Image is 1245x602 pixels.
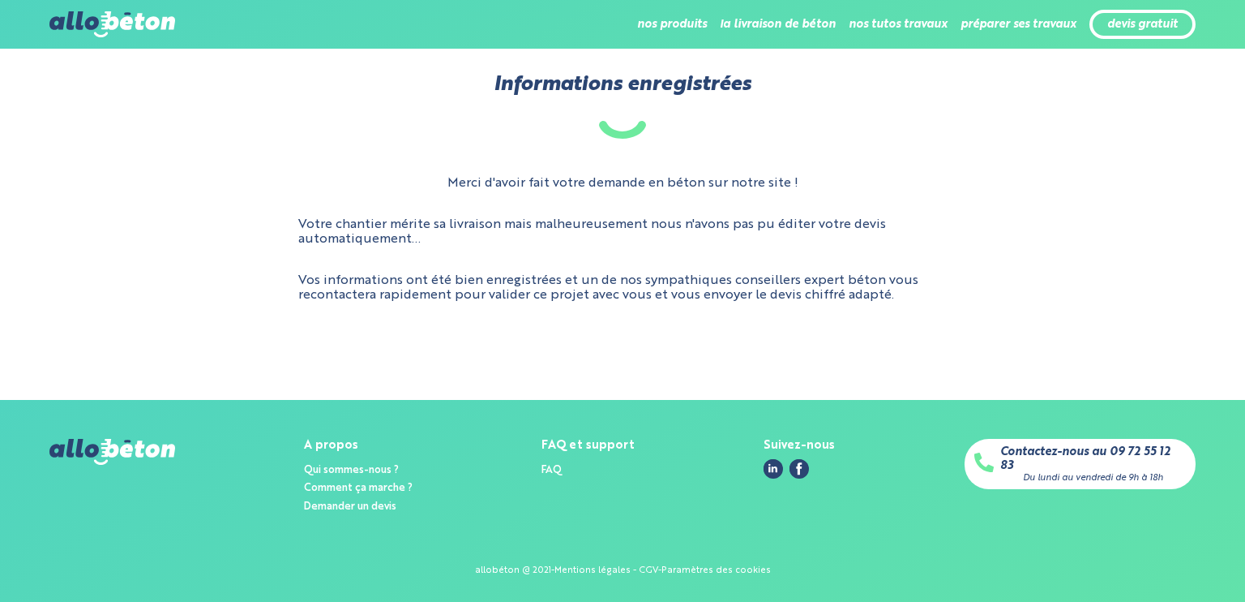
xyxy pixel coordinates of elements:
[1000,445,1186,472] a: Contactez-nous au 09 72 55 12 83
[49,439,174,465] img: allobéton
[960,5,1076,44] li: préparer ses travaux
[304,439,413,453] div: A propos
[764,439,835,453] div: Suivez-nous
[447,176,798,191] p: Merci d'avoir fait votre demande en béton sur notre site !
[304,483,413,493] a: Comment ça marche ?
[551,565,554,576] div: -
[298,273,947,303] p: Vos informations ont été bien enregistrées et un de nos sympathiques conseillers expert béton vou...
[658,565,661,576] div: -
[541,439,635,453] div: FAQ et support
[298,217,947,247] p: Votre chantier mérite sa livraison mais malheureusement nous n'avons pas pu éditer votre devis au...
[661,565,771,575] a: Paramètres des cookies
[554,565,631,575] a: Mentions légales
[541,465,562,475] a: FAQ
[720,5,836,44] li: la livraison de béton
[1023,473,1163,484] div: Du lundi au vendredi de 9h à 18h
[849,5,948,44] li: nos tutos travaux
[639,565,658,575] a: CGV
[304,501,396,512] a: Demander un devis
[1101,539,1227,584] iframe: Help widget launcher
[49,11,174,37] img: allobéton
[475,565,551,576] div: allobéton @ 2021
[637,5,707,44] li: nos produits
[304,465,399,475] a: Qui sommes-nous ?
[633,565,636,575] span: -
[1107,18,1178,32] a: devis gratuit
